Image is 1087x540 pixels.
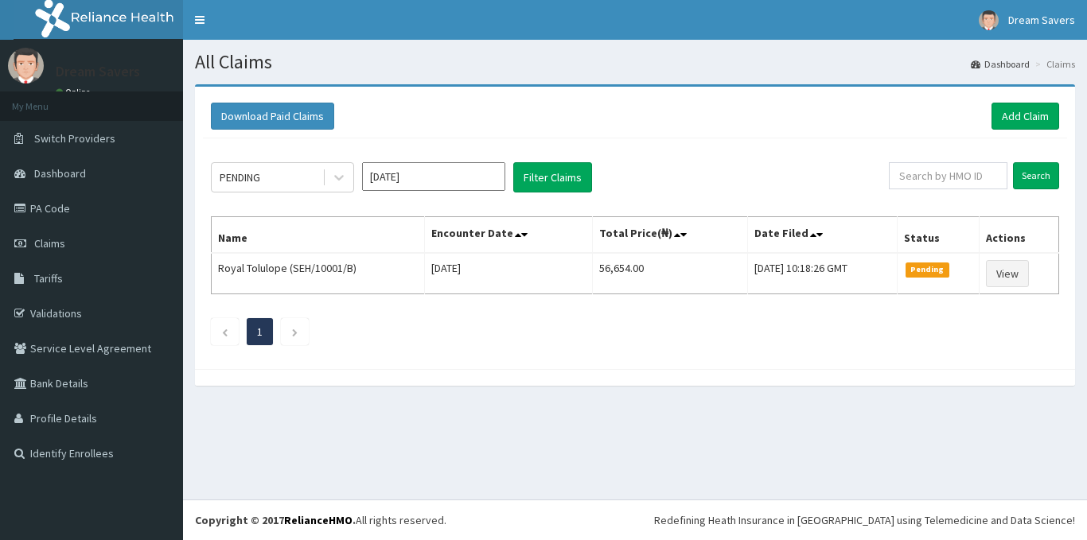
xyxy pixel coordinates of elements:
p: Dream Savers [56,64,140,79]
th: Actions [980,217,1059,254]
input: Search by HMO ID [889,162,1007,189]
strong: Copyright © 2017 . [195,513,356,527]
td: 56,654.00 [592,253,747,294]
button: Filter Claims [513,162,592,192]
span: Tariffs [34,271,63,286]
span: Claims [34,236,65,251]
th: Name [212,217,425,254]
img: User Image [979,10,999,30]
td: [DATE] 10:18:26 GMT [747,253,897,294]
input: Search [1013,162,1059,189]
td: [DATE] [425,253,593,294]
img: User Image [8,48,44,84]
span: Switch Providers [34,131,115,146]
div: Redefining Heath Insurance in [GEOGRAPHIC_DATA] using Telemedicine and Data Science! [654,512,1075,528]
th: Date Filed [747,217,897,254]
a: Previous page [221,324,228,339]
td: Royal Tolulope (SEH/10001/B) [212,253,425,294]
span: Dream Savers [1008,13,1075,27]
a: Add Claim [992,103,1059,130]
span: Pending [906,262,949,277]
th: Status [897,217,979,254]
a: Page 1 is your current page [257,324,263,339]
a: Next page [291,324,298,339]
a: Online [56,87,94,98]
div: PENDING [220,169,260,185]
span: Dashboard [34,166,86,181]
a: View [986,260,1029,287]
li: Claims [1031,57,1075,71]
th: Encounter Date [425,217,593,254]
footer: All rights reserved. [183,499,1087,540]
th: Total Price(₦) [592,217,747,254]
a: Dashboard [971,57,1030,71]
button: Download Paid Claims [211,103,334,130]
a: RelianceHMO [284,513,353,527]
input: Select Month and Year [362,162,505,191]
h1: All Claims [195,52,1075,72]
